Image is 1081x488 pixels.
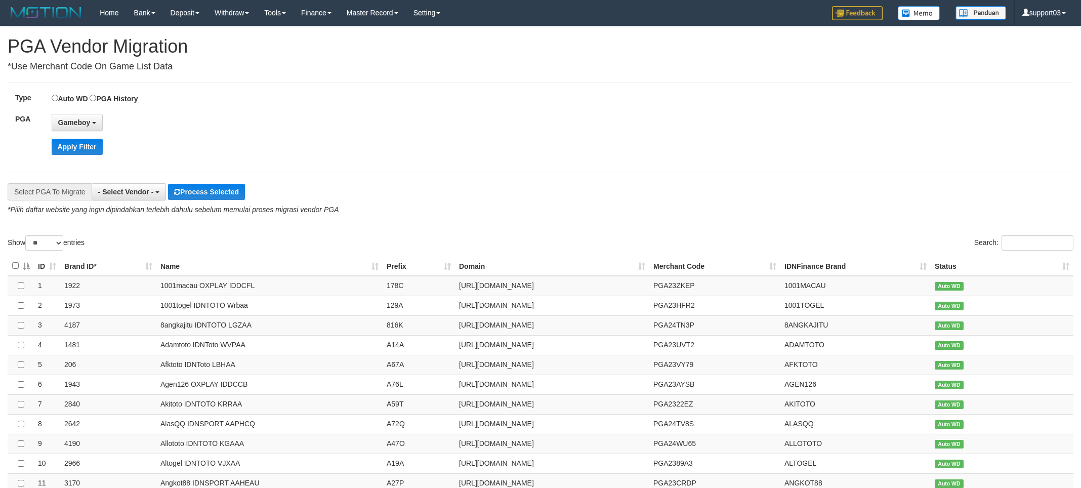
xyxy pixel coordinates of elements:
td: ALLOTOTO [780,434,931,454]
td: 129A [383,296,455,315]
td: Afktoto IDNToto LBHAA [156,355,383,375]
td: AGEN126 [780,375,931,394]
td: [URL][DOMAIN_NAME] [455,335,649,355]
td: 206 [60,355,156,375]
td: 2966 [60,454,156,473]
td: 6 [34,375,60,394]
td: [URL][DOMAIN_NAME] [455,454,649,473]
th: Prefix: activate to sort column ascending [383,256,455,276]
td: [URL][DOMAIN_NAME] [455,355,649,375]
i: *Pilih daftar website yang ingin dipindahkan terlebih dahulu sebelum memulai proses migrasi vendo... [8,206,339,214]
td: 2 [34,296,60,315]
td: A67A [383,355,455,375]
td: ALTOGEL [780,454,931,473]
label: Search: [974,235,1073,251]
td: Altogel IDNTOTO VJXAA [156,454,383,473]
td: 1001TOGEL [780,296,931,315]
td: 3 [34,315,60,335]
select: Showentries [25,235,63,251]
th: Brand ID*: activate to sort column ascending [60,256,156,276]
button: Gameboy [52,114,103,131]
td: [URL][DOMAIN_NAME] [455,315,649,335]
td: 1001macau OXPLAY IDDCFL [156,276,383,296]
td: PGA24TN3P [649,315,780,335]
td: Allototo IDNTOTO KGAAA [156,434,383,454]
td: AKITOTO [780,394,931,414]
span: Auto WD [935,302,964,310]
span: - Select Vendor - [98,188,154,196]
td: 4190 [60,434,156,454]
label: PGA [8,114,52,124]
td: A14A [383,335,455,355]
span: Auto WD [935,381,964,389]
button: Apply Filter [52,139,103,155]
td: AFKTOTO [780,355,931,375]
img: Feedback.jpg [832,6,883,20]
img: Button%20Memo.svg [898,6,940,20]
td: 4187 [60,315,156,335]
td: PGA23ZKEP [649,276,780,296]
label: Type [8,93,52,103]
td: Agen126 OXPLAY IDDCCB [156,375,383,394]
td: PGA23HFR2 [649,296,780,315]
span: Auto WD [935,479,964,488]
td: [URL][DOMAIN_NAME] [455,296,649,315]
td: [URL][DOMAIN_NAME] [455,434,649,454]
td: [URL][DOMAIN_NAME] [455,414,649,434]
td: 1922 [60,276,156,296]
input: PGA History [90,95,96,101]
span: Auto WD [935,440,964,449]
td: ADAMTOTO [780,335,931,355]
button: - Select Vendor - [92,183,167,200]
h4: *Use Merchant Code On Game List Data [8,62,1073,72]
label: Show entries [8,235,85,251]
td: ALASQQ [780,414,931,434]
th: Merchant Code: activate to sort column ascending [649,256,780,276]
label: PGA History [90,93,138,104]
td: A19A [383,454,455,473]
td: 1481 [60,335,156,355]
td: A59T [383,394,455,414]
span: Auto WD [935,420,964,429]
span: Auto WD [935,361,964,370]
td: 1001togel IDNTOTO Wrbaa [156,296,383,315]
td: [URL][DOMAIN_NAME] [455,375,649,394]
td: 8ANGKAJITU [780,315,931,335]
td: 178C [383,276,455,296]
td: 1973 [60,296,156,315]
img: panduan.png [955,6,1006,20]
td: 9 [34,434,60,454]
td: [URL][DOMAIN_NAME] [455,394,649,414]
td: [URL][DOMAIN_NAME] [455,276,649,296]
img: MOTION_logo.png [8,5,85,20]
td: 816K [383,315,455,335]
td: 1 [34,276,60,296]
td: 8angkajitu IDNTOTO LGZAA [156,315,383,335]
th: ID: activate to sort column ascending [34,256,60,276]
td: PGA23VY79 [649,355,780,375]
button: Process Selected [168,184,245,200]
input: Search: [1002,235,1073,251]
td: PGA2322EZ [649,394,780,414]
td: A47O [383,434,455,454]
span: Auto WD [935,321,964,330]
td: Akitoto IDNTOTO KRRAA [156,394,383,414]
h1: PGA Vendor Migration [8,36,1073,57]
th: Status: activate to sort column ascending [931,256,1073,276]
td: 7 [34,394,60,414]
td: 5 [34,355,60,375]
td: 1943 [60,375,156,394]
th: Domain: activate to sort column ascending [455,256,649,276]
td: AlasQQ IDNSPORT AAPHCQ [156,414,383,434]
td: 1001MACAU [780,276,931,296]
td: PGA23AYSB [649,375,780,394]
span: Gameboy [58,118,91,127]
span: Auto WD [935,341,964,350]
td: 8 [34,414,60,434]
th: Name: activate to sort column ascending [156,256,383,276]
th: IDNFinance Brand: activate to sort column ascending [780,256,931,276]
td: 2642 [60,414,156,434]
td: A72Q [383,414,455,434]
span: Auto WD [935,460,964,468]
td: PGA23UVT2 [649,335,780,355]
